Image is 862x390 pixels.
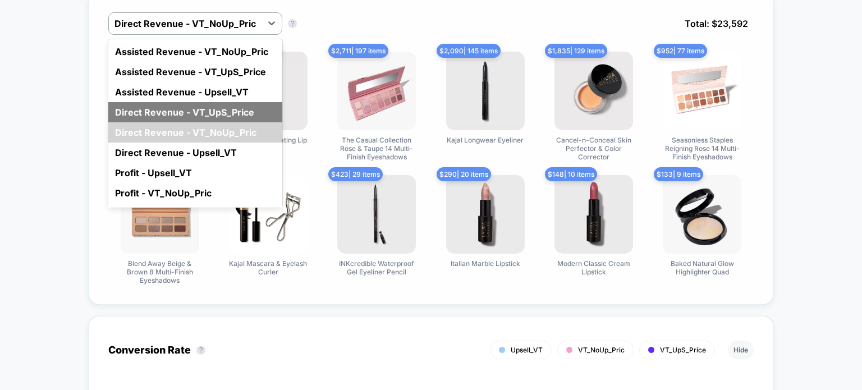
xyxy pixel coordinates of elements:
img: Modern Classic Cream Lipstick [554,175,633,254]
img: Seasonless Staples Reigning Rose 14 Multi-Finish Eyeshadows [663,52,741,130]
span: VT_NoUp_Pric [578,346,625,354]
button: Hide [728,341,754,359]
span: $ 952 | 77 items [654,44,707,58]
span: $ 1,835 | 129 items [545,44,607,58]
img: Cancel-n-Conceal Skin Perfector & Color Corrector [554,52,633,130]
span: Upsell_VT [511,346,543,354]
span: $ 133 | 9 items [654,167,703,181]
span: Kajal Mascara & Eyelash Curler [226,259,310,276]
div: Direct Revenue - VT_NoUp_Pric [108,122,282,143]
div: Assisted Revenue - VT_NoUp_Pric [108,42,282,62]
span: Seasonless Staples Reigning Rose 14 Multi-Finish Eyeshadows [660,136,744,161]
div: Assisted Revenue - VT_UpS_Price [108,62,282,82]
span: The Casual Collection Rose & Taupe 14 Multi-Finish Eyeshadows [334,136,419,161]
span: Kajal Longwear Eyeliner [447,136,524,144]
span: Italian Marble Lipstick [451,259,520,268]
span: Cancel-n-Conceal Skin Perfector & Color Corrector [552,136,636,161]
span: VT_UpS_Price [660,346,706,354]
img: Kajal Longwear Eyeliner [446,52,525,130]
div: Profit - VT_NoUp_Pric [108,183,282,203]
span: Blend Away Beige & Brown 8 Multi-Finish Eyeshadows [118,259,202,285]
span: $ 423 | 29 items [328,167,383,181]
img: The Casual Collection Rose & Taupe 14 Multi-Finish Eyeshadows [337,52,416,130]
button: ? [196,346,205,355]
span: Modern Classic Cream Lipstick [552,259,636,276]
div: Profit - VT_UpS_Price [108,203,282,223]
img: Baked Natural Glow Highlighter Quad [663,175,741,254]
span: INKcredible Waterproof Gel Eyeliner Pencil [334,259,419,276]
div: Direct Revenue - Upsell_VT [108,143,282,163]
img: Kajal Mascara & Eyelash Curler [229,175,308,254]
span: $ 290 | 20 items [437,167,491,181]
div: Direct Revenue - VT_UpS_Price [108,102,282,122]
span: $ 2,711 | 197 items [328,44,388,58]
div: Profit - Upsell_VT [108,163,282,183]
span: $ 2,090 | 145 items [437,44,501,58]
span: $ 148 | 10 items [545,167,597,181]
span: Total: $ 23,592 [679,12,754,35]
img: Italian Marble Lipstick [446,175,525,254]
img: INKcredible Waterproof Gel Eyeliner Pencil [337,175,416,254]
div: Assisted Revenue - Upsell_VT [108,82,282,102]
button: ? [288,19,297,28]
img: Blend Away Beige & Brown 8 Multi-Finish Eyeshadows [121,175,199,254]
span: Baked Natural Glow Highlighter Quad [660,259,744,276]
